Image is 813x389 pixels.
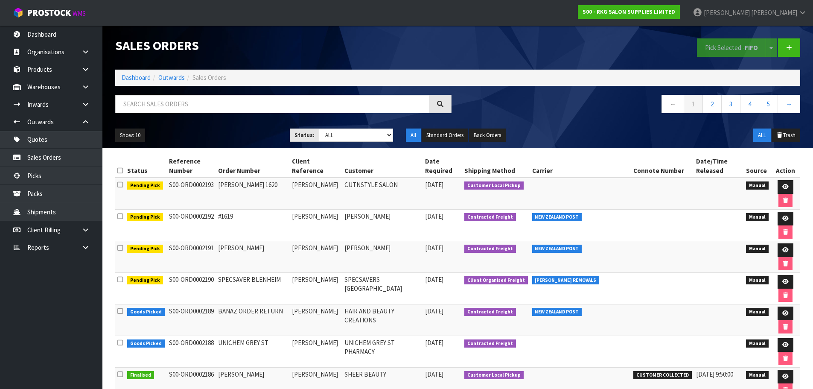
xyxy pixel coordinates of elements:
[127,245,163,253] span: Pending Pick
[759,95,778,113] a: 5
[127,371,154,380] span: Finalised
[216,178,290,210] td: [PERSON_NAME] 1620
[216,273,290,304] td: SPECSAVER BLENHEIM
[746,213,769,222] span: Manual
[425,307,443,315] span: [DATE]
[462,155,530,178] th: Shipping Method
[216,241,290,273] td: [PERSON_NAME]
[631,155,694,178] th: Connote Number
[290,336,343,368] td: [PERSON_NAME]
[704,9,750,17] span: [PERSON_NAME]
[167,210,216,241] td: S00-ORD0002192
[464,245,516,253] span: Contracted Freight
[746,371,769,380] span: Manual
[127,339,165,348] span: Goods Picked
[532,308,582,316] span: NEW ZEALAND POST
[115,95,429,113] input: Search sales orders
[342,336,423,368] td: UNICHEM GREY ST PHARMACY
[532,213,582,222] span: NEW ZEALAND POST
[464,276,528,285] span: Client Organised Freight
[425,181,443,189] span: [DATE]
[771,155,800,178] th: Action
[425,275,443,284] span: [DATE]
[342,304,423,336] td: HAIR AND BEAUTY CREATIONS
[216,155,290,178] th: Order Number
[167,304,216,336] td: S00-ORD0002189
[216,304,290,336] td: BANAZ ORDER RETURN
[342,178,423,210] td: CUTNSTYLE SALON
[751,9,797,17] span: [PERSON_NAME]
[342,210,423,241] td: [PERSON_NAME]
[661,95,684,113] a: ←
[464,339,516,348] span: Contracted Freight
[422,129,468,142] button: Standard Orders
[745,44,758,52] strong: FIFO
[578,5,680,19] a: S00 - RKG SALON SUPPLIES LIMITED
[167,178,216,210] td: S00-ORD0002193
[746,276,769,285] span: Manual
[122,73,151,82] a: Dashboard
[290,241,343,273] td: [PERSON_NAME]
[167,273,216,304] td: S00-ORD0002190
[464,213,516,222] span: Contracted Freight
[425,244,443,252] span: [DATE]
[13,7,23,18] img: cube-alt.png
[290,273,343,304] td: [PERSON_NAME]
[342,241,423,273] td: [PERSON_NAME]
[115,129,145,142] button: Show: 10
[469,129,506,142] button: Back Orders
[167,336,216,368] td: S00-ORD0002188
[746,308,769,316] span: Manual
[290,178,343,210] td: [PERSON_NAME]
[721,95,740,113] a: 3
[702,95,722,113] a: 2
[696,370,733,378] span: [DATE] 9:50:00
[127,276,163,285] span: Pending Pick
[342,155,423,178] th: Customer
[27,7,71,18] span: ProStock
[115,38,452,53] h1: Sales Orders
[464,95,801,116] nav: Page navigation
[127,213,163,222] span: Pending Pick
[216,210,290,241] td: #1619
[744,155,771,178] th: Source
[425,212,443,220] span: [DATE]
[464,371,524,380] span: Customer Local Pickup
[425,339,443,347] span: [DATE]
[530,155,632,178] th: Carrier
[684,95,703,113] a: 1
[125,155,167,178] th: Status
[778,95,800,113] a: →
[216,336,290,368] td: UNICHEM GREY ST
[464,181,524,190] span: Customer Local Pickup
[532,276,600,285] span: [PERSON_NAME] REMOVALS
[697,38,766,57] button: Pick Selected -FIFO
[532,245,582,253] span: NEW ZEALAND POST
[158,73,185,82] a: Outwards
[290,155,343,178] th: Client Reference
[583,8,675,15] strong: S00 - RKG SALON SUPPLIES LIMITED
[192,73,226,82] span: Sales Orders
[423,155,463,178] th: Date Required
[290,210,343,241] td: [PERSON_NAME]
[746,339,769,348] span: Manual
[127,181,163,190] span: Pending Pick
[294,132,315,139] strong: Status:
[740,95,759,113] a: 4
[464,308,516,316] span: Contracted Freight
[127,308,165,316] span: Goods Picked
[694,155,744,178] th: Date/Time Released
[73,9,86,18] small: WMS
[746,181,769,190] span: Manual
[753,129,771,142] button: ALL
[342,273,423,304] td: SPECSAVERS [GEOGRAPHIC_DATA]
[406,129,421,142] button: All
[167,155,216,178] th: Reference Number
[167,241,216,273] td: S00-ORD0002191
[772,129,800,142] button: Trash
[633,371,692,380] span: CUSTOMER COLLECTED
[746,245,769,253] span: Manual
[425,370,443,378] span: [DATE]
[290,304,343,336] td: [PERSON_NAME]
